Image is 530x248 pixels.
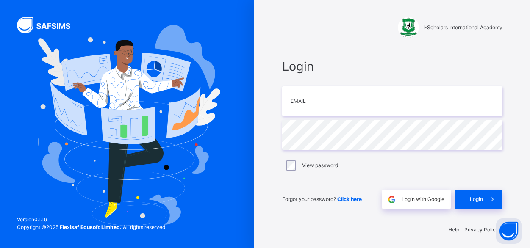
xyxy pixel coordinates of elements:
[282,196,362,202] span: Forgot your password?
[17,216,166,223] span: Version 0.1.19
[402,196,444,203] span: Login with Google
[496,218,522,244] button: Open asap
[282,57,502,75] span: Login
[337,196,362,202] a: Click here
[470,196,483,203] span: Login
[423,24,502,31] span: I-Scholars International Academy
[60,224,122,230] strong: Flexisaf Edusoft Limited.
[17,17,80,33] img: SAFSIMS Logo
[34,25,221,226] img: Hero Image
[302,162,338,169] label: View password
[17,224,166,230] span: Copyright © 2025 All rights reserved.
[464,226,499,233] a: Privacy Policy
[387,195,397,204] img: google.396cfc9801f0270233282035f929180a.svg
[448,226,459,233] a: Help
